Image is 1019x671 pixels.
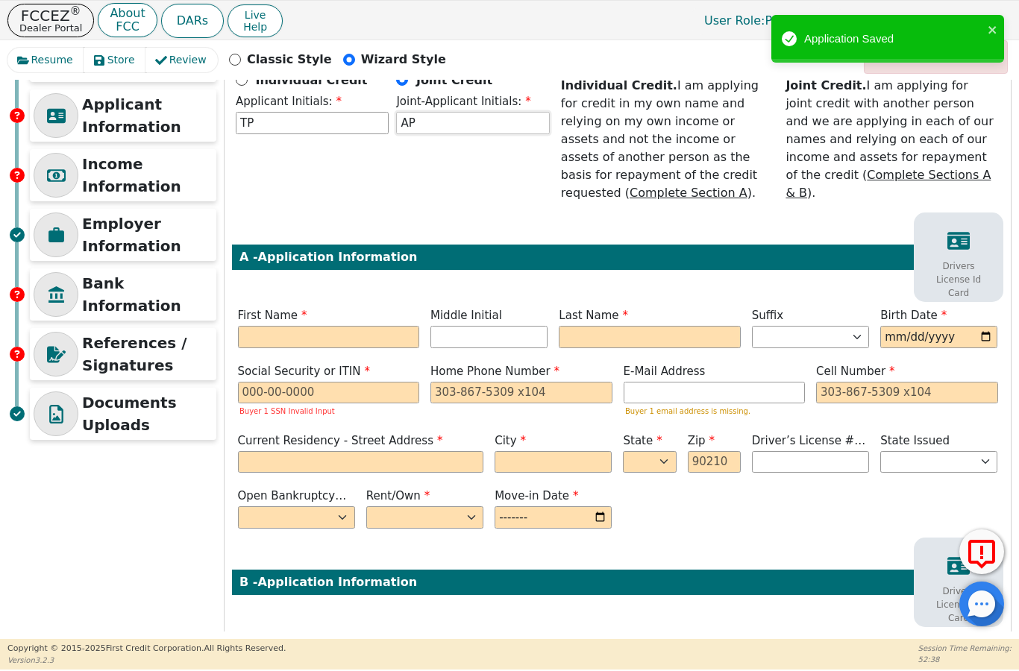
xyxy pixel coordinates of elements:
span: Rent/Own [366,489,430,503]
span: Live [243,9,267,21]
p: B - Application Information [239,573,996,591]
p: Copyright © 2015- 2025 First Credit Corporation. [7,643,286,655]
span: Suffix [752,309,783,322]
span: Driver’s License # or ID# [752,434,865,464]
span: Current Residency - Street Address [238,434,443,447]
input: 000-00-0000 [238,382,420,404]
button: AboutFCC [98,3,157,38]
span: Social Security or ITIN [238,365,370,378]
span: Review [169,52,207,68]
div: I am applying for joint credit with another person and we are applying in each of our names and r... [786,77,996,202]
div: I am applying for credit in my own name and relying on my own income or assets and not the income... [561,77,771,202]
span: City [495,434,526,447]
button: Resume [7,48,84,72]
sup: ® [70,4,81,18]
div: References / Signatures [30,328,216,380]
button: FCCEZ®Dealer Portal [7,4,94,37]
span: E-Mail Address [624,365,706,378]
div: Applicant Information [30,89,216,142]
button: Report Error to FCC [959,529,1004,574]
p: References / Signatures [82,332,213,377]
span: Middle Initial [430,309,502,322]
button: 4091A:[PERSON_NAME] [830,9,1012,32]
strong: Joint Credit. [786,78,866,92]
button: Review [145,48,218,72]
span: Birth Date [880,309,947,322]
span: Resume [31,52,73,68]
p: Primary [689,6,826,35]
p: Documents Uploads [82,391,213,436]
u: Complete Section A [630,186,747,200]
span: Store [107,52,135,68]
span: User Role : [704,13,765,28]
span: Last Name [559,309,628,322]
span: Applicant Initials: [236,95,342,108]
span: Joint-Applicant Initials: [396,95,530,108]
span: Open Bankruptcy (Y/N) [238,489,336,520]
span: Help [243,21,267,33]
span: Zip [688,434,715,447]
span: Move-in Date [495,489,578,503]
input: 303-867-5309 x104 [430,382,612,404]
p: Bank Information [82,272,213,317]
p: Dealer Portal [19,23,82,33]
p: Income Information [82,153,213,198]
p: Session Time Remaining: [918,643,1012,654]
input: YYYY-MM-DD [880,326,997,348]
button: Store [84,48,146,72]
b: Individual Credit [256,72,368,86]
button: LiveHelp [228,4,283,37]
p: Buyer 1 email address is missing. [625,407,803,415]
strong: Individual Credit. [561,78,677,92]
span: State [623,434,662,447]
span: First Name [238,309,307,322]
p: FCC [110,21,145,33]
button: close [988,21,998,38]
a: User Role:Primary [689,6,826,35]
button: DARs [161,4,224,38]
input: 90210 [688,451,741,473]
p: Version 3.2.3 [7,655,286,666]
p: FCCEZ [19,8,82,23]
u: Complete Sections A & B [786,168,991,200]
span: Home Phone Number [430,365,559,378]
p: Applicant Information [82,93,213,138]
p: 52:38 [918,654,1012,665]
div: Documents Uploads [30,388,216,440]
p: A - Application Information [239,248,996,266]
span: All Rights Reserved. [204,643,286,653]
input: 303-867-5309 x104 [816,382,998,404]
div: Income Information [30,149,216,201]
p: Employer Information [82,212,213,257]
p: Wizard Style [361,51,446,69]
p: Drivers License Id Card [925,585,992,625]
input: YYYY-MM-DD [495,506,612,529]
span: State Issued [880,434,950,447]
b: Joint Credit [416,72,492,86]
div: Application Saved [804,31,983,48]
div: Employer Information [30,209,216,261]
span: Cell Number [816,365,895,378]
p: Buyer 1 SSN Invalid Input [239,407,418,415]
p: Drivers License Id Card [925,259,992,300]
p: Classic Style [247,51,332,69]
div: Bank Information [30,268,216,321]
p: About [110,7,145,19]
